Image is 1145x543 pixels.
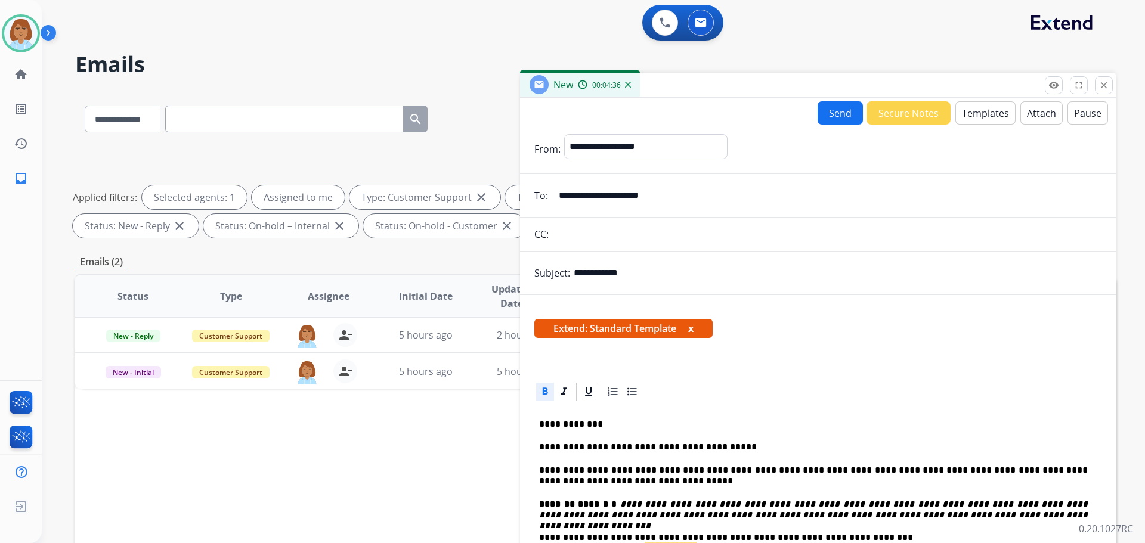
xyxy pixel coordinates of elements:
mat-icon: person_remove [338,364,352,378]
mat-icon: close [500,219,514,233]
mat-icon: close [332,219,346,233]
div: Status: New - Reply [73,214,199,238]
span: New [553,78,573,91]
img: agent-avatar [295,323,319,348]
span: Customer Support [192,366,270,378]
mat-icon: inbox [14,171,28,185]
mat-icon: close [1098,80,1109,91]
mat-icon: search [409,112,423,126]
div: Type: Customer Support [349,185,500,209]
button: Send [818,101,863,125]
button: Pause [1067,101,1108,125]
p: Emails (2) [75,255,128,269]
div: Type: Shipping Protection [505,185,661,209]
span: Status [117,289,148,303]
button: Attach [1020,101,1063,125]
p: To: [534,188,548,203]
p: From: [534,142,561,156]
img: agent-avatar [295,359,319,384]
mat-icon: person_remove [338,328,352,342]
button: x [688,321,694,336]
div: Bullet List [623,383,641,401]
p: 0.20.1027RC [1079,522,1133,536]
div: Status: On-hold – Internal [203,214,358,238]
div: Status: On-hold - Customer [363,214,526,238]
mat-icon: remove_red_eye [1048,80,1059,91]
p: Subject: [534,266,570,280]
mat-icon: close [172,219,187,233]
p: Applied filters: [73,190,137,204]
mat-icon: list_alt [14,102,28,116]
span: 2 hours ago [497,328,550,342]
span: 00:04:36 [592,80,621,90]
div: Ordered List [604,383,622,401]
h2: Emails [75,52,1116,76]
span: Extend: Standard Template [534,319,713,338]
span: Initial Date [399,289,453,303]
div: Underline [580,383,598,401]
span: 5 hours ago [497,365,550,378]
span: 5 hours ago [399,365,453,378]
span: Customer Support [192,330,270,342]
span: Assignee [308,289,349,303]
mat-icon: history [14,136,28,151]
span: Type [220,289,242,303]
mat-icon: fullscreen [1073,80,1084,91]
div: Italic [555,383,573,401]
mat-icon: close [474,190,488,204]
img: avatar [4,17,38,50]
button: Templates [955,101,1016,125]
span: New - Reply [106,330,160,342]
div: Assigned to me [252,185,345,209]
p: CC: [534,227,549,241]
div: Bold [536,383,554,401]
span: 5 hours ago [399,328,453,342]
span: New - Initial [106,366,161,378]
button: Secure Notes [867,101,951,125]
mat-icon: home [14,67,28,82]
div: Selected agents: 1 [142,185,247,209]
span: Updated Date [485,282,539,311]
